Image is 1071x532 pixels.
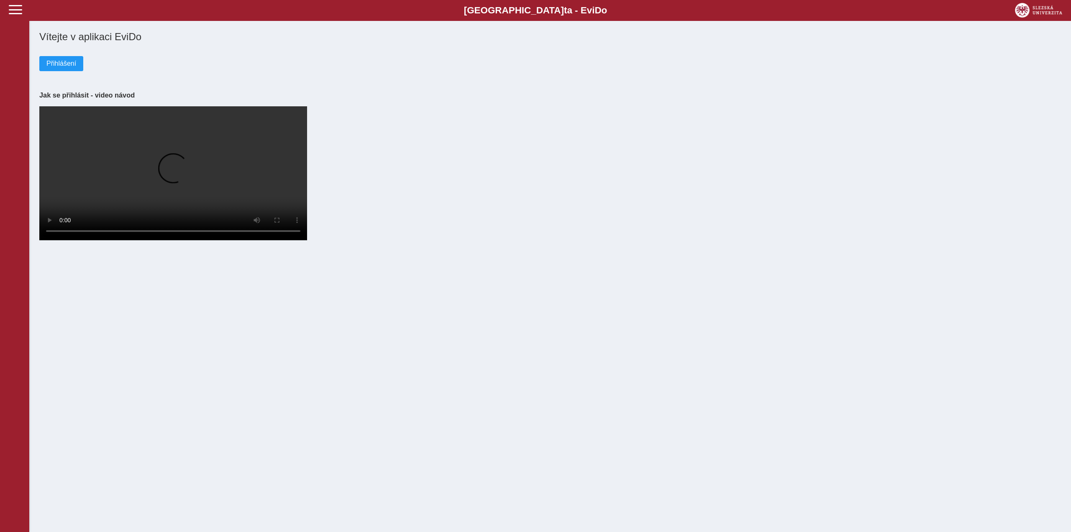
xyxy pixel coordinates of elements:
h3: Jak se přihlásit - video návod [39,91,1061,99]
b: [GEOGRAPHIC_DATA] a - Evi [25,5,1046,16]
span: t [564,5,567,15]
span: Přihlášení [46,60,76,67]
span: D [594,5,601,15]
video: Your browser does not support the video tag. [39,106,307,240]
span: o [602,5,607,15]
img: logo_web_su.png [1015,3,1062,18]
h1: Vítejte v aplikaci EviDo [39,31,1061,43]
button: Přihlášení [39,56,83,71]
